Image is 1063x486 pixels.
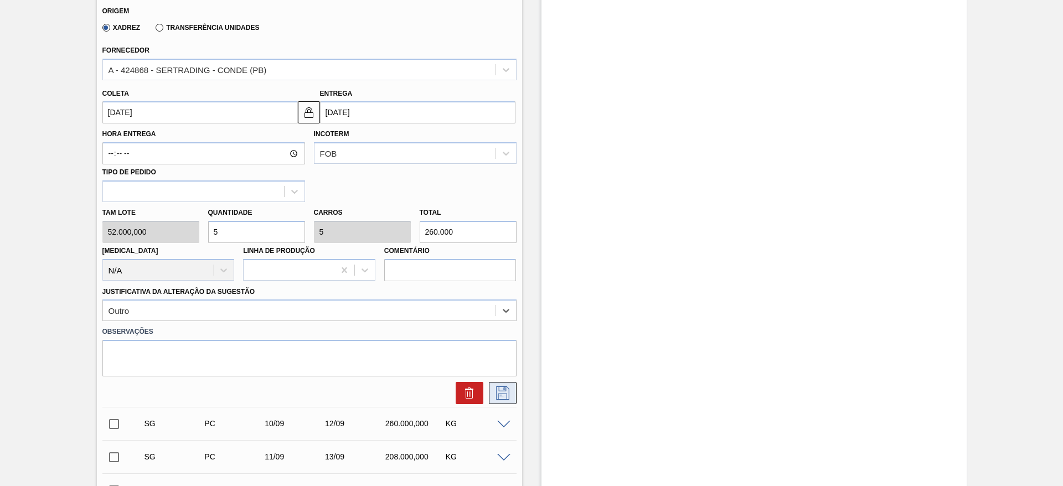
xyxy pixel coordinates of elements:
[102,288,255,296] label: Justificativa da Alteração da Sugestão
[320,101,515,123] input: dd/mm/yyyy
[202,419,269,428] div: Pedido de Compra
[443,419,510,428] div: KG
[420,209,441,216] label: Total
[102,168,156,176] label: Tipo de pedido
[314,130,349,138] label: Incoterm
[302,106,316,119] img: locked
[102,205,199,221] label: Tam lote
[208,209,252,216] label: Quantidade
[102,247,158,255] label: [MEDICAL_DATA]
[322,452,389,461] div: 13/09/2025
[102,90,129,97] label: Coleta
[298,101,320,123] button: locked
[383,419,450,428] div: 260.000,000
[450,382,483,404] div: Excluir Sugestão
[262,419,329,428] div: 10/09/2025
[384,243,517,259] label: Comentário
[156,24,259,32] label: Transferência Unidades
[322,419,389,428] div: 12/09/2025
[142,452,209,461] div: Sugestão Criada
[262,452,329,461] div: 11/09/2025
[109,65,267,74] div: A - 424868 - SERTRADING - CONDE (PB)
[109,306,130,316] div: Outro
[443,452,510,461] div: KG
[102,126,305,142] label: Hora Entrega
[102,101,298,123] input: dd/mm/yyyy
[202,452,269,461] div: Pedido de Compra
[383,452,450,461] div: 208.000,000
[483,382,517,404] div: Salvar Sugestão
[102,46,149,54] label: Fornecedor
[102,324,517,340] label: Observações
[320,149,337,158] div: FOB
[142,419,209,428] div: Sugestão Criada
[314,209,343,216] label: Carros
[243,247,315,255] label: Linha de Produção
[102,24,141,32] label: Xadrez
[102,7,130,15] label: Origem
[320,90,353,97] label: Entrega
